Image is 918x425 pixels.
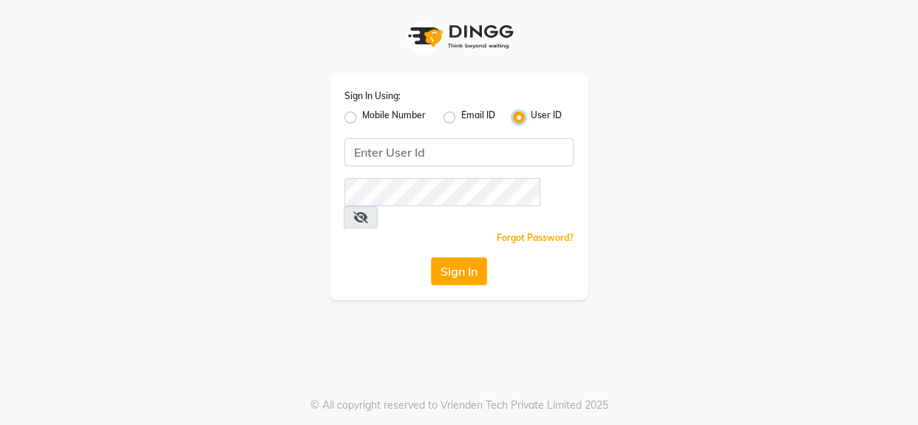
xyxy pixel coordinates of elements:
[344,89,401,103] label: Sign In Using:
[400,15,518,58] img: logo1.svg
[461,109,495,126] label: Email ID
[531,109,562,126] label: User ID
[431,257,487,285] button: Sign In
[344,178,540,206] input: Username
[497,232,574,243] a: Forgot Password?
[344,138,574,166] input: Username
[362,109,426,126] label: Mobile Number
